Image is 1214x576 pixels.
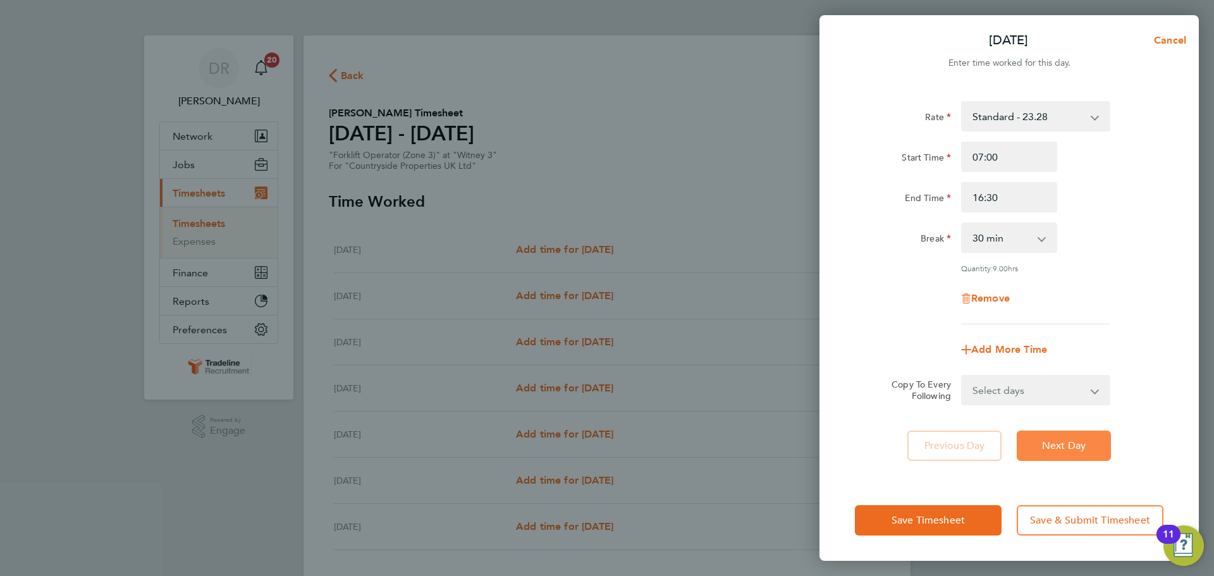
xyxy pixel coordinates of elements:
[1134,28,1199,53] button: Cancel
[961,345,1047,355] button: Add More Time
[961,142,1057,172] input: E.g. 08:00
[961,293,1010,303] button: Remove
[989,32,1028,49] p: [DATE]
[1017,505,1163,536] button: Save & Submit Timesheet
[1163,525,1204,566] button: Open Resource Center, 11 new notifications
[921,233,951,248] label: Break
[892,514,965,527] span: Save Timesheet
[855,505,1002,536] button: Save Timesheet
[971,292,1010,304] span: Remove
[902,152,951,167] label: Start Time
[961,263,1110,273] div: Quantity: hrs
[961,182,1057,212] input: E.g. 18:00
[905,192,951,207] label: End Time
[1042,439,1086,452] span: Next Day
[993,263,1008,273] span: 9.00
[1017,431,1111,461] button: Next Day
[1030,514,1150,527] span: Save & Submit Timesheet
[1150,34,1186,46] span: Cancel
[925,111,951,126] label: Rate
[881,379,951,401] label: Copy To Every Following
[819,56,1199,71] div: Enter time worked for this day.
[971,343,1047,355] span: Add More Time
[1163,534,1174,551] div: 11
